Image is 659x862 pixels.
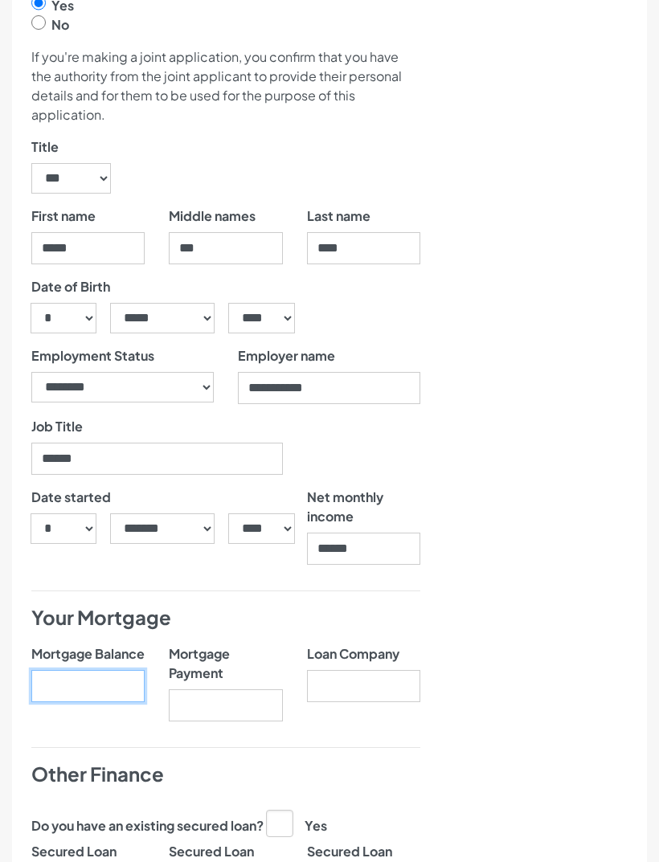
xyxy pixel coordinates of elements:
[31,346,154,366] label: Employment Status
[31,644,145,664] label: Mortgage Balance
[31,761,420,788] h4: Other Finance
[51,15,69,35] label: No
[31,816,264,835] label: Do you have an existing secured loan?
[31,137,59,157] label: Title
[31,47,420,125] p: If you're making a joint application, you confirm that you have the authority from the joint appl...
[31,277,110,296] label: Date of Birth
[31,604,420,631] h4: Your Mortgage
[31,488,111,507] label: Date started
[169,206,256,226] label: Middle names
[169,644,282,683] label: Mortgage Payment
[31,417,83,436] label: Job Title
[307,644,399,664] label: Loan Company
[307,488,420,526] label: Net monthly income
[307,206,370,226] label: Last name
[266,810,327,835] label: Yes
[31,206,96,226] label: First name
[238,346,335,366] label: Employer name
